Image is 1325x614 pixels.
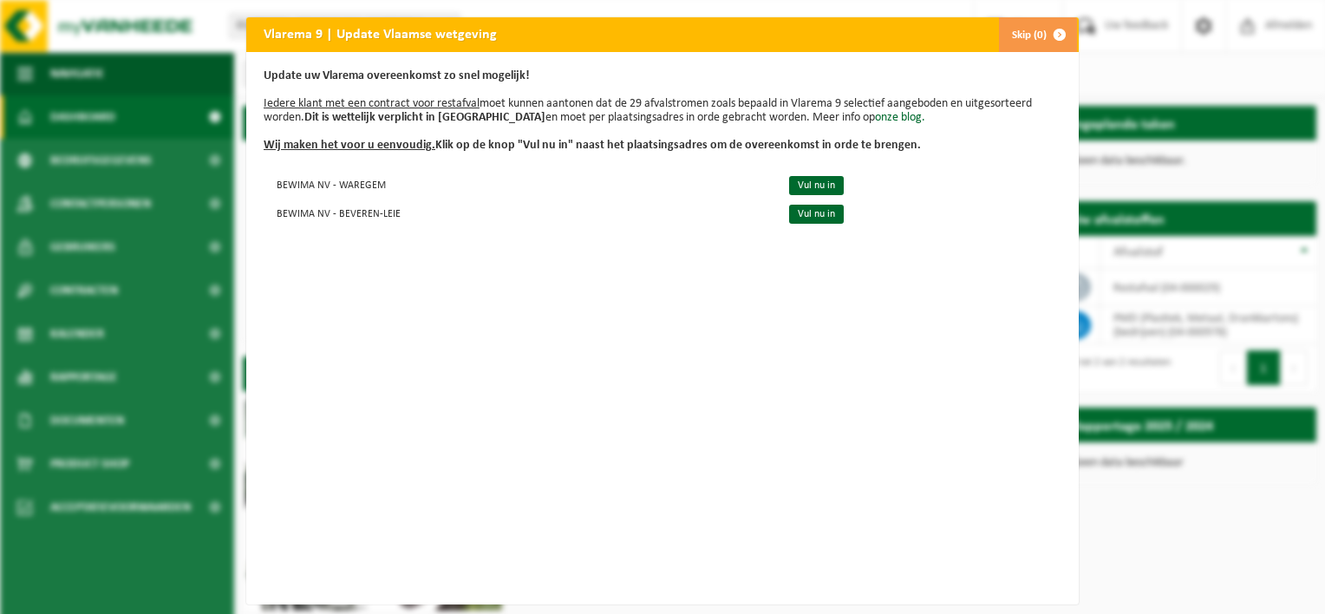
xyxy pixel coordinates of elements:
[875,111,925,124] a: onze blog.
[246,17,514,50] h2: Vlarema 9 | Update Vlaamse wetgeving
[264,170,774,199] td: BEWIMA NV - WAREGEM
[264,139,435,152] u: Wij maken het voor u eenvoudig.
[304,111,545,124] b: Dit is wettelijk verplicht in [GEOGRAPHIC_DATA]
[789,176,844,195] a: Vul nu in
[998,17,1077,52] button: Skip (0)
[789,205,844,224] a: Vul nu in
[264,139,921,152] b: Klik op de knop "Vul nu in" naast het plaatsingsadres om de overeenkomst in orde te brengen.
[264,69,530,82] b: Update uw Vlarema overeenkomst zo snel mogelijk!
[264,199,774,227] td: BEWIMA NV - BEVEREN-LEIE
[264,97,480,110] u: Iedere klant met een contract voor restafval
[264,69,1061,153] p: moet kunnen aantonen dat de 29 afvalstromen zoals bepaald in Vlarema 9 selectief aangeboden en ui...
